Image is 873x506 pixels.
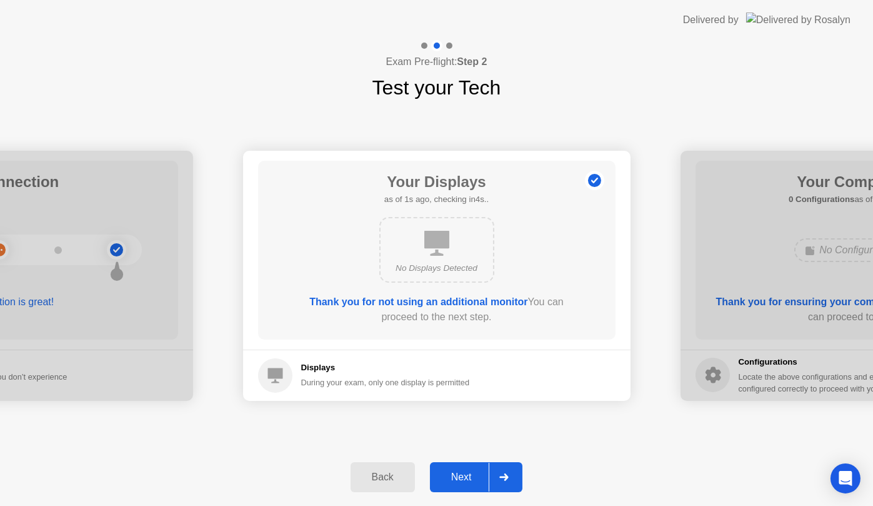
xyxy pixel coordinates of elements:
button: Next [430,462,523,492]
img: Delivered by Rosalyn [746,13,851,27]
div: No Displays Detected [391,262,483,275]
h5: as of 1s ago, checking in4s.. [384,193,489,206]
div: Back [354,472,411,483]
div: Delivered by [683,13,739,28]
div: You can proceed to the next step. [294,295,580,325]
div: Next [434,472,489,483]
b: Thank you for not using an additional monitor [309,296,527,307]
h4: Exam Pre-flight: [386,54,487,69]
h5: Displays [301,362,470,374]
h1: Test your Tech [372,73,501,103]
h1: Your Displays [384,171,489,193]
div: Open Intercom Messenger [831,463,861,493]
button: Back [351,462,415,492]
div: During your exam, only one display is permitted [301,377,470,388]
b: Step 2 [457,56,487,67]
